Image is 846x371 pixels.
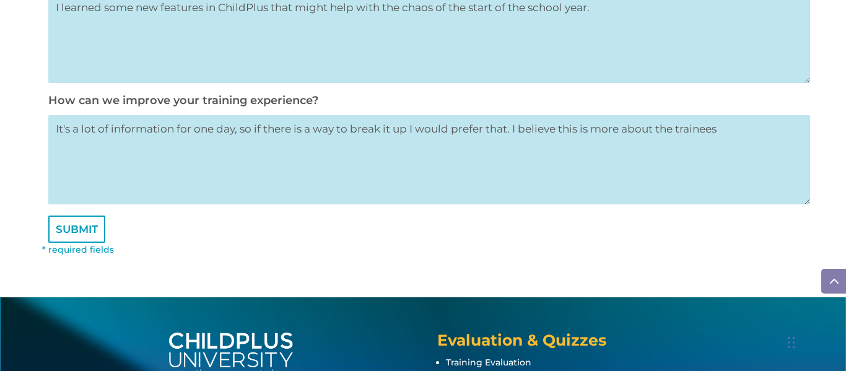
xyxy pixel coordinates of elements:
iframe: Chat Widget [643,237,846,371]
label: How can we improve your training experience? [48,94,318,107]
h4: Evaluation & Quizzes [437,333,677,354]
a: Training Evaluation [446,357,531,368]
input: SUBMIT [48,216,105,243]
div: Drag [788,324,795,361]
font: * required fields [42,244,114,255]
